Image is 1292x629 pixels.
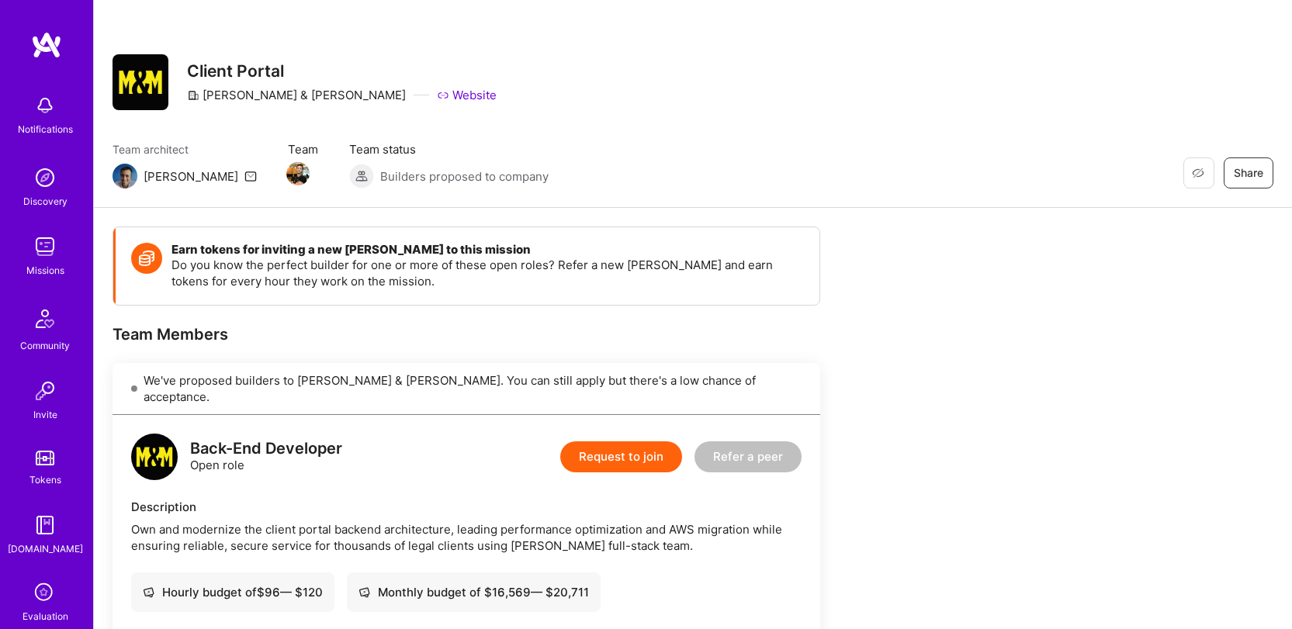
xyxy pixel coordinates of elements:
[131,243,162,274] img: Token icon
[131,521,802,554] div: Own and modernize the client portal backend architecture, leading performance optimization and AW...
[113,363,820,415] div: We've proposed builders to [PERSON_NAME] & [PERSON_NAME]. You can still apply but there's a low c...
[131,499,802,515] div: Description
[187,61,497,81] h3: Client Portal
[144,168,238,185] div: [PERSON_NAME]
[187,87,406,103] div: [PERSON_NAME] & [PERSON_NAME]
[171,257,804,289] p: Do you know the perfect builder for one or more of these open roles? Refer a new [PERSON_NAME] an...
[694,441,802,472] button: Refer a peer
[33,406,57,423] div: Invite
[359,586,370,598] i: icon Cash
[171,243,804,257] h4: Earn tokens for inviting a new [PERSON_NAME] to this mission
[1224,157,1273,188] button: Share
[113,141,257,157] span: Team architect
[20,337,70,354] div: Community
[29,375,61,406] img: Invite
[286,162,310,185] img: Team Member Avatar
[131,434,178,480] img: logo
[143,586,154,598] i: icon Cash
[8,541,83,557] div: [DOMAIN_NAME]
[288,161,308,187] a: Team Member Avatar
[29,231,61,262] img: teamwork
[30,579,60,608] i: icon SelectionTeam
[29,90,61,121] img: bell
[113,164,137,188] img: Team Architect
[187,89,199,102] i: icon CompanyGray
[349,141,549,157] span: Team status
[26,300,64,337] img: Community
[1234,165,1263,181] span: Share
[29,162,61,193] img: discovery
[36,451,54,465] img: tokens
[23,608,68,624] div: Evaluation
[560,441,682,472] button: Request to join
[18,121,73,137] div: Notifications
[113,324,820,344] div: Team Members
[190,441,342,473] div: Open role
[113,54,168,110] img: Company Logo
[437,87,497,103] a: Website
[23,193,68,209] div: Discovery
[143,584,323,600] div: Hourly budget of $ 96 — $ 120
[288,141,318,157] span: Team
[31,31,62,59] img: logo
[29,472,61,488] div: Tokens
[26,262,64,278] div: Missions
[359,584,589,600] div: Monthly budget of $ 16,569 — $ 20,711
[190,441,342,457] div: Back-End Developer
[244,170,257,182] i: icon Mail
[380,168,549,185] span: Builders proposed to company
[349,164,374,188] img: Builders proposed to company
[29,510,61,541] img: guide book
[1192,167,1204,179] i: icon EyeClosed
